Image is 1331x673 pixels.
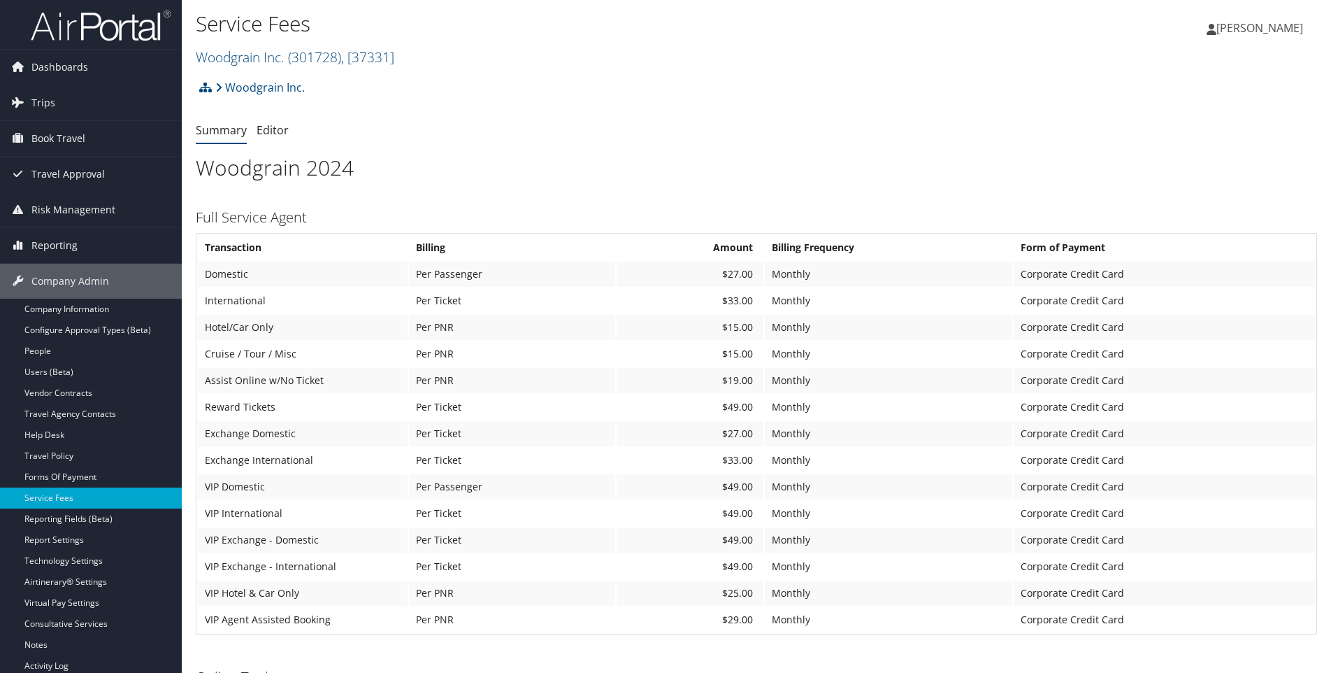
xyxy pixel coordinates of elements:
[765,448,1012,473] td: Monthly
[765,288,1012,313] td: Monthly
[617,315,763,340] td: $15.00
[617,607,763,632] td: $29.00
[1207,7,1317,49] a: [PERSON_NAME]
[617,527,763,553] td: $49.00
[765,368,1012,393] td: Monthly
[617,395,763,420] td: $49.00
[198,262,408,287] td: Domestic
[31,264,109,299] span: Company Admin
[617,581,763,606] td: $25.00
[31,121,85,156] span: Book Travel
[409,262,615,287] td: Per Passenger
[617,235,763,260] th: Amount
[1014,421,1315,446] td: Corporate Credit Card
[288,48,341,66] span: ( 301728 )
[765,607,1012,632] td: Monthly
[198,235,408,260] th: Transaction
[198,501,408,526] td: VIP International
[617,554,763,579] td: $49.00
[31,228,78,263] span: Reporting
[765,341,1012,367] td: Monthly
[617,288,763,313] td: $33.00
[196,48,394,66] a: Woodgrain Inc.
[196,9,943,38] h1: Service Fees
[215,73,305,101] a: Woodgrain Inc.
[198,581,408,606] td: VIP Hotel & Car Only
[31,50,88,85] span: Dashboards
[1014,262,1315,287] td: Corporate Credit Card
[765,527,1012,553] td: Monthly
[198,288,408,313] td: International
[409,315,615,340] td: Per PNR
[409,581,615,606] td: Per PNR
[409,421,615,446] td: Per Ticket
[1014,527,1315,553] td: Corporate Credit Card
[198,474,408,500] td: VIP Domestic
[409,501,615,526] td: Per Ticket
[196,122,247,138] a: Summary
[617,448,763,473] td: $33.00
[257,122,289,138] a: Editor
[196,208,1317,227] h3: Full Service Agent
[1014,581,1315,606] td: Corporate Credit Card
[409,341,615,367] td: Per PNR
[765,581,1012,606] td: Monthly
[409,607,615,632] td: Per PNR
[31,85,55,120] span: Trips
[409,474,615,500] td: Per Passenger
[617,474,763,500] td: $49.00
[409,395,615,420] td: Per Ticket
[31,192,115,227] span: Risk Management
[1014,501,1315,526] td: Corporate Credit Card
[341,48,394,66] span: , [ 37331 ]
[617,368,763,393] td: $19.00
[1014,448,1315,473] td: Corporate Credit Card
[765,554,1012,579] td: Monthly
[409,448,615,473] td: Per Ticket
[196,153,1317,183] h1: Woodgrain 2024
[409,368,615,393] td: Per PNR
[617,341,763,367] td: $15.00
[1014,341,1315,367] td: Corporate Credit Card
[198,315,408,340] td: Hotel/Car Only
[198,368,408,393] td: Assist Online w/No Ticket
[765,315,1012,340] td: Monthly
[765,474,1012,500] td: Monthly
[1216,20,1303,36] span: [PERSON_NAME]
[1014,607,1315,632] td: Corporate Credit Card
[409,235,615,260] th: Billing
[198,554,408,579] td: VIP Exchange - International
[31,9,171,42] img: airportal-logo.png
[198,341,408,367] td: Cruise / Tour / Misc
[765,421,1012,446] td: Monthly
[1014,368,1315,393] td: Corporate Credit Card
[198,421,408,446] td: Exchange Domestic
[765,235,1012,260] th: Billing Frequency
[198,527,408,553] td: VIP Exchange - Domestic
[198,448,408,473] td: Exchange International
[617,262,763,287] td: $27.00
[1014,235,1315,260] th: Form of Payment
[765,501,1012,526] td: Monthly
[198,395,408,420] td: Reward Tickets
[1014,315,1315,340] td: Corporate Credit Card
[1014,288,1315,313] td: Corporate Credit Card
[198,607,408,632] td: VIP Agent Assisted Booking
[409,554,615,579] td: Per Ticket
[409,527,615,553] td: Per Ticket
[765,262,1012,287] td: Monthly
[617,501,763,526] td: $49.00
[1014,395,1315,420] td: Corporate Credit Card
[617,421,763,446] td: $27.00
[765,395,1012,420] td: Monthly
[1014,554,1315,579] td: Corporate Credit Card
[409,288,615,313] td: Per Ticket
[31,157,105,192] span: Travel Approval
[1014,474,1315,500] td: Corporate Credit Card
